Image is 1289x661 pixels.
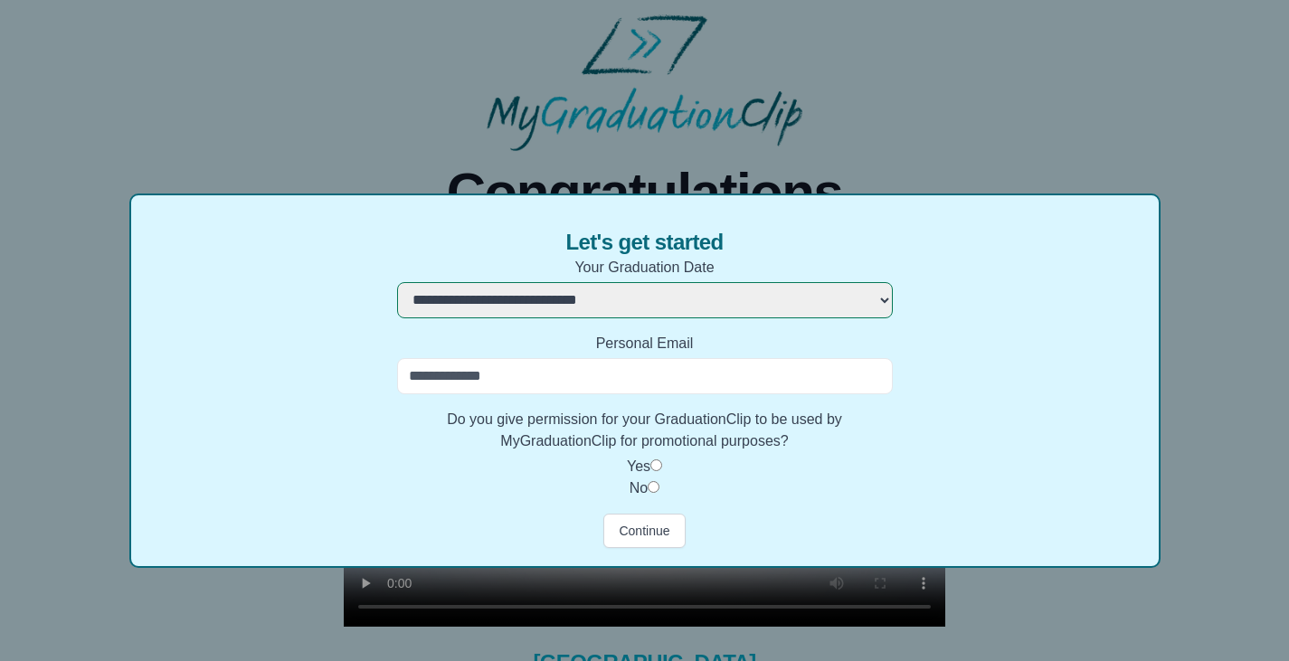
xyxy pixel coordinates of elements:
label: Your Graduation Date [397,257,893,279]
label: No [630,480,648,496]
label: Personal Email [397,333,893,354]
span: Let's get started [565,228,723,257]
button: Continue [603,514,685,548]
label: Do you give permission for your GraduationClip to be used by MyGraduationClip for promotional pur... [397,409,893,452]
label: Yes [627,458,650,474]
